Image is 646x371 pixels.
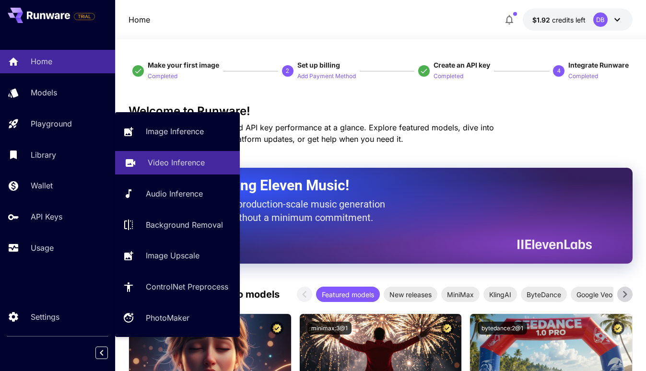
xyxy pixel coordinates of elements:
div: $1.92434 [532,15,586,25]
p: Home [129,14,150,25]
span: Check out your usage stats and API key performance at a glance. Explore featured models, dive int... [129,123,494,144]
span: Make your first image [148,61,219,69]
span: New releases [384,290,437,300]
h3: Welcome to Runware! [129,104,633,118]
button: Certified Model – Vetted for best performance and includes a commercial license. [441,322,454,335]
a: ControlNet Preprocess [115,275,240,299]
p: Library [31,149,56,161]
p: 4 [557,67,561,75]
button: Collapse sidebar [95,347,108,359]
span: TRIAL [74,13,94,20]
span: KlingAI [483,290,517,300]
p: Add Payment Method [297,72,356,81]
span: Google Veo [571,290,618,300]
button: Certified Model – Vetted for best performance and includes a commercial license. [611,322,624,335]
p: Wallet [31,180,53,191]
span: ByteDance [521,290,567,300]
span: Integrate Runware [568,61,629,69]
p: ControlNet Preprocess [146,281,228,292]
p: Models [31,87,57,98]
a: Audio Inference [115,182,240,206]
span: Add your payment card to enable full platform functionality. [74,11,95,22]
span: MiniMax [441,290,480,300]
p: Playground [31,118,72,129]
span: credits left [552,16,586,24]
p: Completed [568,72,598,81]
span: Create an API key [434,61,490,69]
p: Completed [434,72,463,81]
p: Video Inference [148,157,205,168]
a: Image Upscale [115,244,240,267]
button: bytedance:2@1 [478,322,527,335]
a: PhotoMaker [115,306,240,330]
p: Image Upscale [146,250,200,261]
p: Usage [31,242,54,254]
h2: Now Supporting Eleven Music! [153,176,585,195]
p: PhotoMaker [146,312,189,324]
div: Collapse sidebar [103,344,115,361]
a: Image Inference [115,120,240,143]
span: Featured models [316,290,380,300]
span: $1.92 [532,16,552,24]
a: Background Removal [115,213,240,236]
div: DB [593,12,608,27]
p: Completed [148,72,177,81]
button: Certified Model – Vetted for best performance and includes a commercial license. [270,322,283,335]
span: Set up billing [297,61,340,69]
nav: breadcrumb [129,14,150,25]
p: Audio Inference [146,188,203,199]
button: minimax:3@1 [307,322,352,335]
p: Settings [31,311,59,323]
p: Background Removal [146,219,223,231]
p: Image Inference [146,126,204,137]
p: API Keys [31,211,62,222]
p: 2 [286,67,289,75]
p: The only way to get production-scale music generation from Eleven Labs without a minimum commitment. [153,197,392,224]
button: $1.92434 [523,9,633,31]
a: Video Inference [115,151,240,174]
p: Home [31,56,52,67]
